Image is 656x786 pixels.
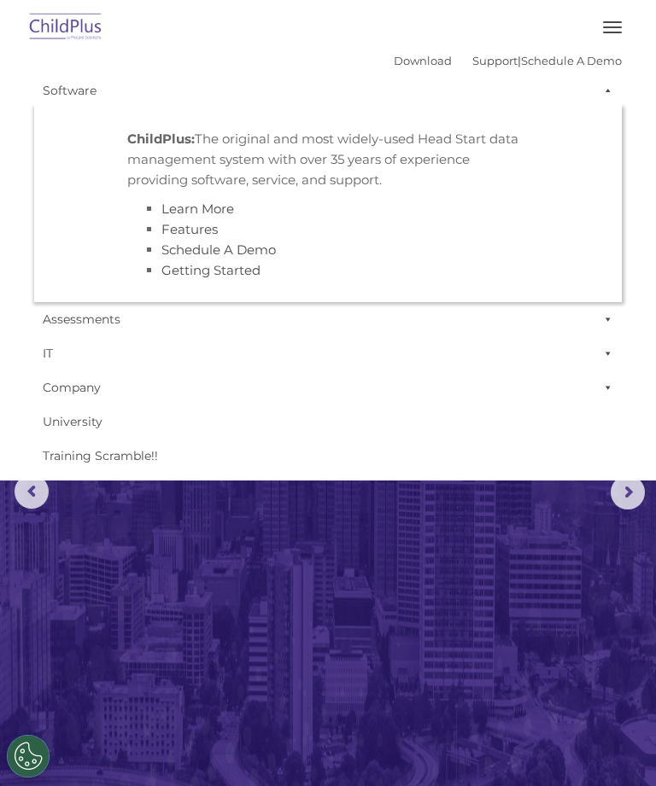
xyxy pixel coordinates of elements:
a: IT [34,336,622,370]
a: Learn More [161,201,234,217]
a: Features [161,221,218,237]
iframe: Chat Widget [368,602,656,786]
p: The original and most widely-used Head Start data management system with over 35 years of experie... [127,129,529,190]
a: Training Scramble!! [34,439,622,473]
font: | [394,54,622,67]
a: Assessments [34,302,622,336]
a: Schedule A Demo [161,242,276,258]
a: Support [472,54,518,67]
a: University [34,405,622,439]
a: Company [34,370,622,405]
img: ChildPlus by Procare Solutions [26,8,106,48]
a: Getting Started [161,262,261,278]
a: Download [394,54,452,67]
a: Schedule A Demo [521,54,622,67]
button: Cookies Settings [7,735,50,777]
a: Software [34,73,622,108]
strong: ChildPlus: [127,131,195,147]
